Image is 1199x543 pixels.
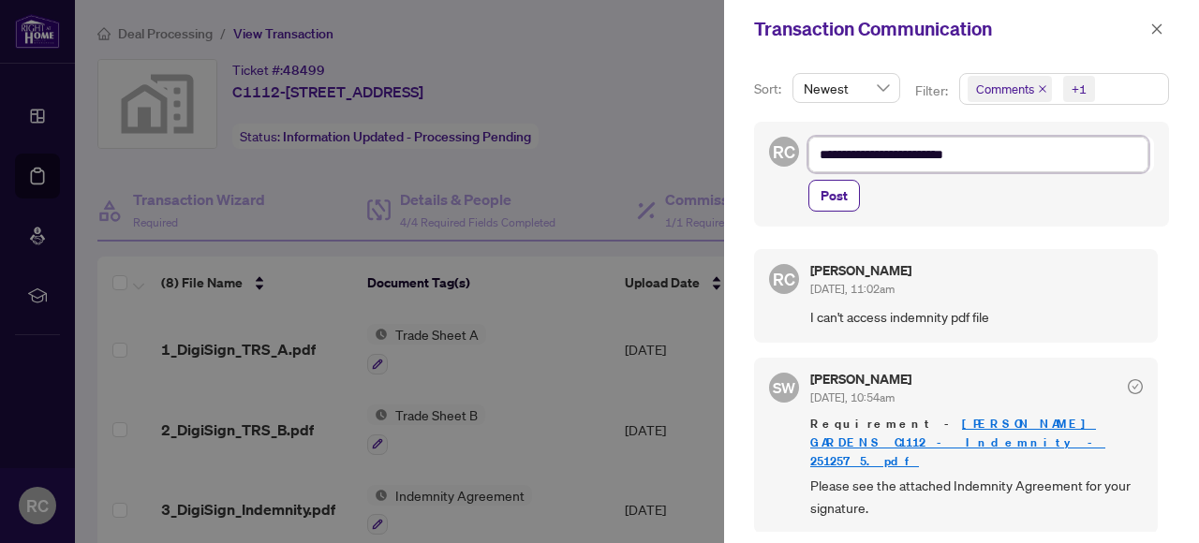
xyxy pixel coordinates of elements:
[821,181,848,211] span: Post
[1038,84,1047,94] span: close
[1072,80,1087,98] div: +1
[773,266,795,292] span: RC
[808,180,860,212] button: Post
[810,264,911,277] h5: [PERSON_NAME]
[976,80,1034,98] span: Comments
[754,15,1145,43] div: Transaction Communication
[773,139,795,165] span: RC
[810,390,895,404] span: [DATE], 10:54am
[915,81,951,101] p: Filter:
[773,376,796,400] span: SW
[810,475,1143,519] span: Please see the attached Indemnity Agreement for your signature.
[810,306,1143,328] span: I can't access indemnity pdf file
[968,76,1052,102] span: Comments
[810,373,911,386] h5: [PERSON_NAME]
[810,282,895,296] span: [DATE], 11:02am
[810,415,1143,471] span: Requirement -
[1128,379,1143,394] span: check-circle
[1150,22,1163,36] span: close
[810,416,1105,469] a: [PERSON_NAME] GARDENS C1112 - Indemnity - 2512575.pdf
[754,79,785,99] p: Sort:
[804,74,889,102] span: Newest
